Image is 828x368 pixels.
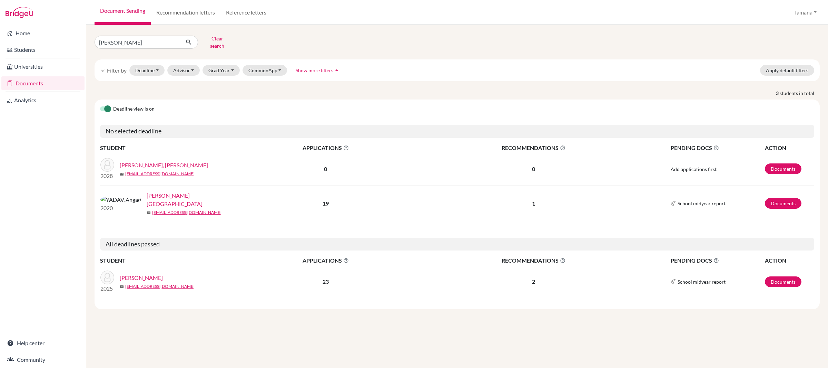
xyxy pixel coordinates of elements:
i: filter_list [100,67,106,73]
a: [PERSON_NAME], [PERSON_NAME] [120,161,208,169]
span: RECOMMENDATIONS [414,256,654,265]
span: School midyear report [678,278,726,285]
th: ACTION [765,256,814,265]
button: Advisor [167,65,200,76]
a: [EMAIL_ADDRESS][DOMAIN_NAME] [125,171,195,177]
p: 0 [414,165,654,173]
th: STUDENT [100,256,238,265]
a: Documents [1,76,85,90]
img: YADAV, Angad [100,196,141,204]
button: Tamana [791,6,820,19]
a: [EMAIL_ADDRESS][DOMAIN_NAME] [125,283,195,290]
span: School midyear report [678,200,726,207]
span: mail [147,211,151,215]
a: [PERSON_NAME] [120,274,163,282]
span: mail [120,172,124,176]
a: Documents [765,198,801,209]
b: 0 [324,166,327,172]
th: ACTION [765,143,814,152]
p: 1 [414,199,654,208]
b: 23 [323,278,329,285]
p: 2028 [100,172,114,180]
button: Deadline [129,65,165,76]
img: Common App logo [671,201,676,206]
p: 2 [414,277,654,286]
span: PENDING DOCS [671,144,764,152]
img: Bridge-U [6,7,33,18]
input: Find student by name... [95,36,180,49]
a: Documents [765,276,801,287]
p: 2020 [100,204,141,212]
a: Documents [765,163,801,174]
span: RECOMMENDATIONS [414,144,654,152]
h5: No selected deadline [100,125,814,138]
a: Community [1,353,85,367]
img: BHATIA, Angad [100,271,114,284]
a: Universities [1,60,85,74]
button: Clear search [198,33,236,51]
a: [EMAIL_ADDRESS][DOMAIN_NAME] [152,209,221,216]
img: Angad, SOOTA [100,158,114,172]
p: 2025 [100,284,114,293]
span: Filter by [107,67,127,74]
span: Deadline view is on [113,105,155,113]
a: Help center [1,336,85,350]
span: mail [120,285,124,289]
button: Grad Year [203,65,240,76]
button: Apply default filters [760,65,814,76]
button: Show more filtersarrow_drop_up [290,65,346,76]
h5: All deadlines passed [100,238,814,251]
a: Students [1,43,85,57]
span: Show more filters [296,67,333,73]
strong: 3 [776,89,780,97]
img: Common App logo [671,279,676,284]
span: APPLICATIONS [238,144,413,152]
span: students in total [780,89,820,97]
a: Analytics [1,93,85,107]
span: Add applications first [671,166,717,172]
span: APPLICATIONS [238,256,413,265]
th: STUDENT [100,143,238,152]
b: 19 [323,200,329,207]
a: [PERSON_NAME][GEOGRAPHIC_DATA] [147,191,243,208]
a: Home [1,26,85,40]
button: CommonApp [243,65,287,76]
i: arrow_drop_up [333,67,340,74]
span: PENDING DOCS [671,256,764,265]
